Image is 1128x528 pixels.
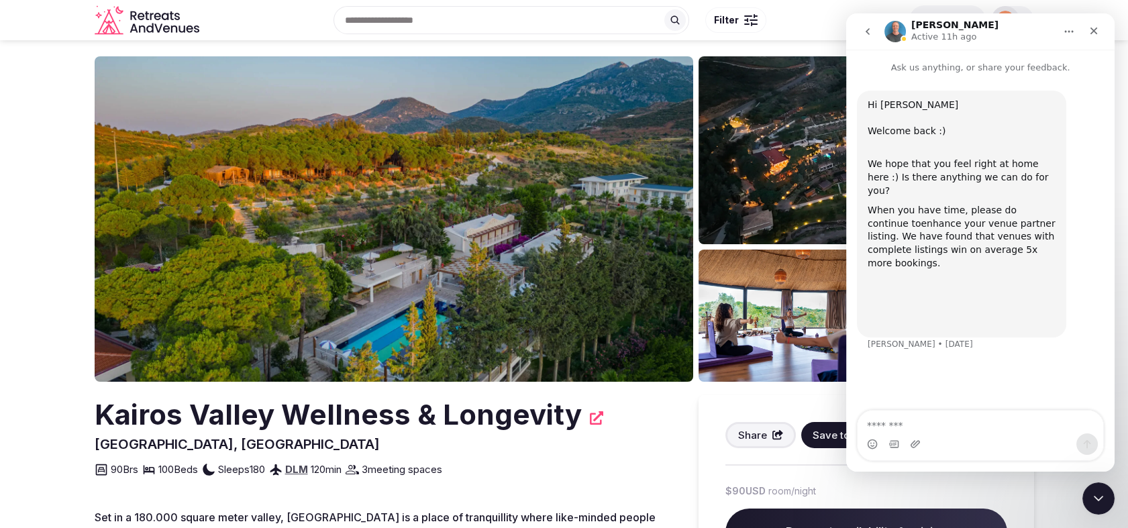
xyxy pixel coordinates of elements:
a: Visit the homepage [95,5,202,36]
span: 3 meeting spaces [362,462,442,476]
iframe: Intercom live chat [1082,482,1115,515]
svg: Retreats and Venues company logo [95,5,202,36]
button: Filter [705,7,766,33]
span: Share [738,428,767,442]
span: [GEOGRAPHIC_DATA], [GEOGRAPHIC_DATA] [95,436,380,452]
img: Venue cover photo [95,56,693,382]
span: 100 Beds [158,462,198,476]
span: Sleeps 180 [218,462,265,476]
img: Venue gallery photo [699,56,1034,244]
span: Save to my shortlist [812,428,909,442]
a: DLM [285,463,308,476]
span: $90 USD [725,484,766,498]
button: My venues [909,5,986,35]
span: 120 min [311,462,342,476]
span: 90 Brs [111,462,138,476]
h2: Kairos Valley Wellness & Longevity [95,395,582,435]
button: Save to my shortlist [801,422,938,448]
img: alican.emir [996,11,1015,30]
span: Filter [714,13,739,27]
span: room/night [768,484,816,498]
img: Venue gallery photo [699,250,864,382]
button: Share [725,422,797,448]
iframe: Intercom live chat [846,13,1115,472]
